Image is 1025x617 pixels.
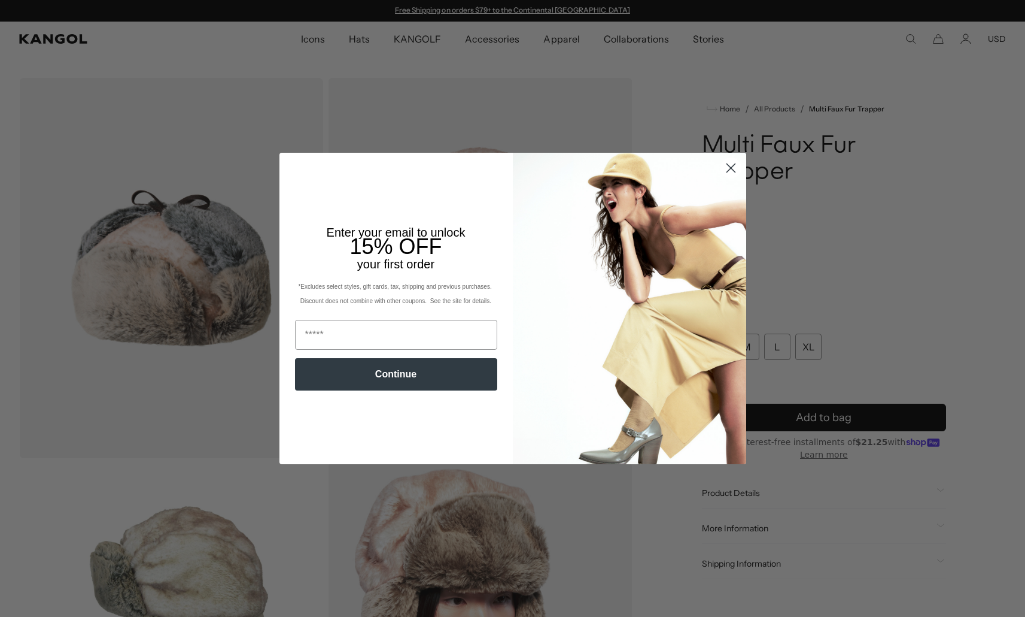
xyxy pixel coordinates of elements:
button: Close dialog [720,158,741,179]
span: your first order [357,258,434,271]
span: 15% OFF [349,234,442,259]
input: Email [295,320,497,350]
button: Continue [295,358,497,391]
img: 93be19ad-e773-4382-80b9-c9d740c9197f.jpeg [513,153,746,464]
span: *Excludes select styles, gift cards, tax, shipping and previous purchases. Discount does not comb... [298,283,493,304]
span: Enter your email to unlock [327,226,466,239]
